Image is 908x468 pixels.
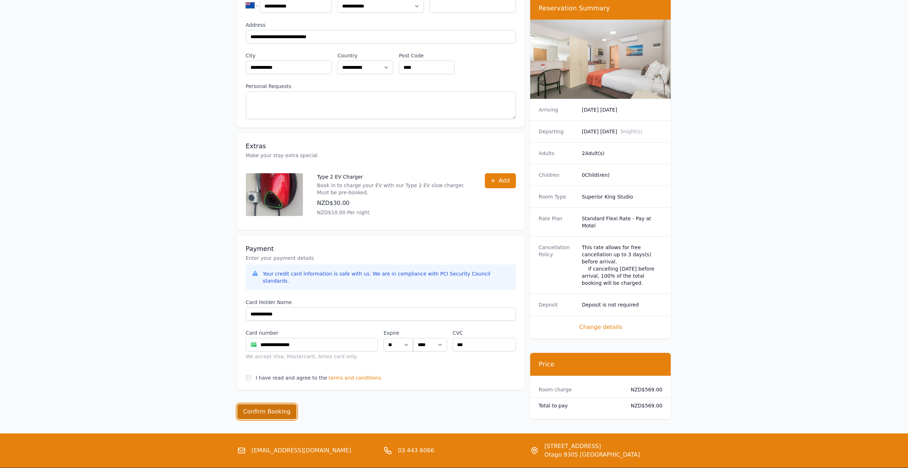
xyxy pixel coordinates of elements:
dd: Superior King Studio [582,193,663,200]
img: Type 2 EV Charger [246,173,303,216]
dd: Deposit is not required [582,301,663,308]
p: Enter your payment details [246,254,516,262]
div: This rate allows for free cancellation up to 3 days(s) before arrival. If cancelling [DATE] befor... [582,244,663,287]
img: Superior King Studio [530,20,671,99]
dt: Arriving [539,106,576,113]
span: Add [499,176,510,185]
p: Make your stay extra special [246,152,516,159]
div: Your credit card information is safe with us. We are in compliance with PCI Security Council stan... [263,270,510,284]
span: 3 night(s) [620,129,643,134]
dt: Departing [539,128,576,135]
a: [EMAIL_ADDRESS][DOMAIN_NAME] [252,446,351,455]
dt: Adults [539,150,576,157]
label: Card number [246,329,378,336]
label: I have read and agree to the [256,375,327,381]
dd: [DATE] [DATE] [582,106,663,113]
h3: Extras [246,142,516,150]
label: Address [246,21,516,29]
p: NZD$10.00 Per night [317,209,471,216]
dt: Cancellation Policy [539,244,576,287]
dt: Children [539,171,576,179]
button: Confirm Booking [237,404,297,419]
dt: Rate Plan [539,215,576,229]
dd: 2 Adult(s) [582,150,663,157]
dd: NZD$569.00 [625,402,663,409]
span: [STREET_ADDRESS] [544,442,640,451]
label: CVC [452,329,516,336]
h3: Reservation Summary [539,4,663,12]
label: . [413,329,447,336]
dd: [DATE] [DATE] [582,128,663,135]
label: Country [338,52,393,59]
p: NZD$30.00 [317,199,471,207]
dd: NZD$569.00 [625,386,663,393]
dt: Room Type [539,193,576,200]
dt: Total to pay [539,402,619,409]
div: We accept Visa, Mastercard, Amex card only. [246,353,378,360]
span: terms and conditions [329,374,381,381]
dd: Standard Flexi Rate - Pay at Motel [582,215,663,229]
span: Otago 9305 [GEOGRAPHIC_DATA] [544,451,640,459]
dt: Room charge [539,386,619,393]
dt: Deposit [539,301,576,308]
p: Type 2 EV Charger [317,173,471,180]
p: Book in to charge your EV with our Type 2 EV slow charger. Must be pre-booked. [317,182,471,196]
h3: Price [539,360,663,369]
dd: 0 Child(ren) [582,171,663,179]
label: City [246,52,332,59]
h3: Payment [246,245,516,253]
a: 03 443 6066 [398,446,434,455]
button: Add [485,173,516,188]
label: Post Code [399,52,455,59]
label: Expire [384,329,413,336]
label: Card Holder Name [246,299,516,306]
span: Change details [539,323,663,331]
label: Personal Requests [246,83,516,90]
